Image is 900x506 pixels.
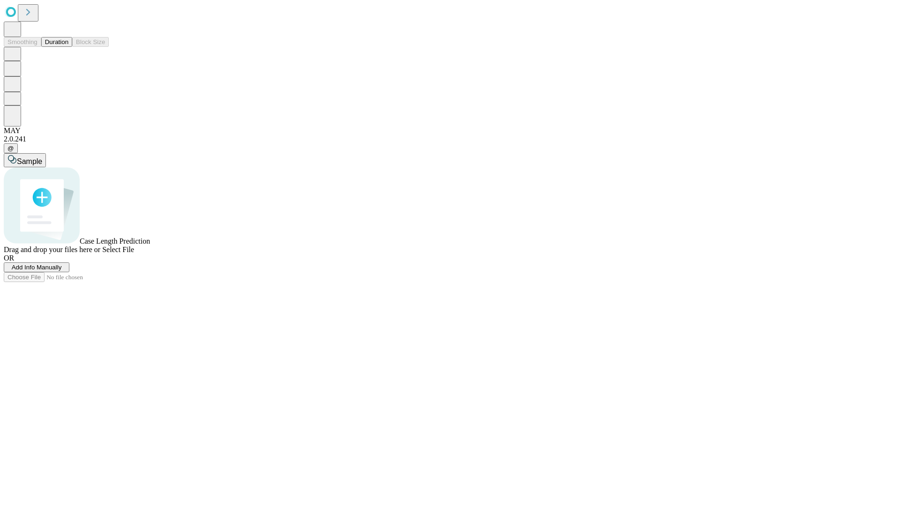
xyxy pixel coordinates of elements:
[4,262,69,272] button: Add Info Manually
[4,126,896,135] div: MAY
[102,246,134,253] span: Select File
[4,246,100,253] span: Drag and drop your files here or
[4,135,896,143] div: 2.0.241
[80,237,150,245] span: Case Length Prediction
[4,153,46,167] button: Sample
[17,157,42,165] span: Sample
[4,37,41,47] button: Smoothing
[4,143,18,153] button: @
[7,145,14,152] span: @
[72,37,109,47] button: Block Size
[4,254,14,262] span: OR
[41,37,72,47] button: Duration
[12,264,62,271] span: Add Info Manually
